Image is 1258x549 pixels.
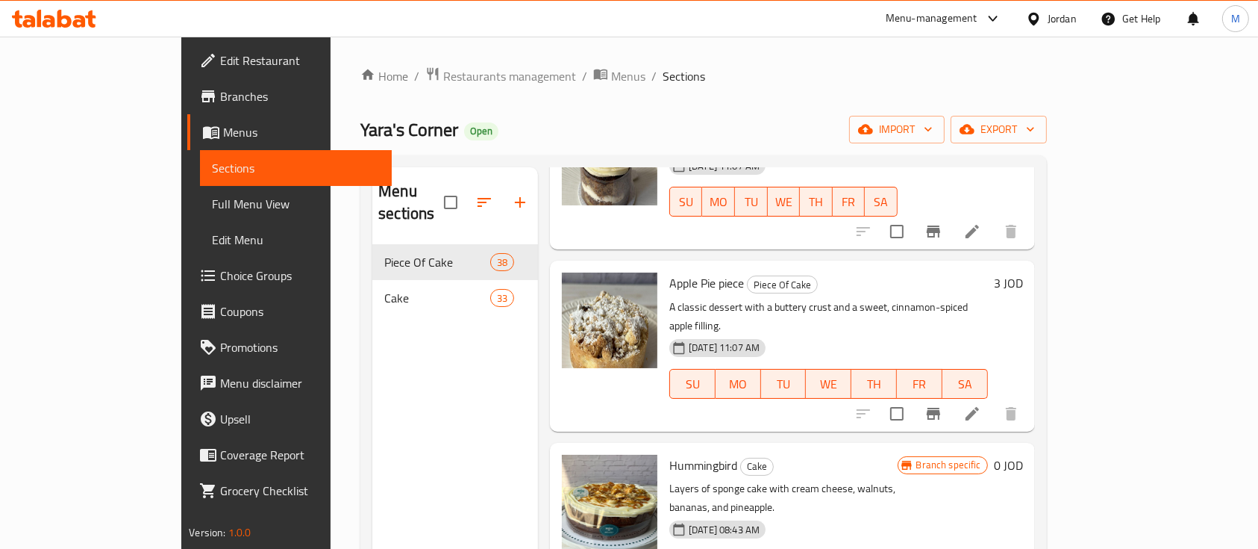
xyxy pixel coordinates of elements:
button: Branch-specific-item [916,396,951,432]
span: 38 [491,255,513,270]
span: SU [676,373,710,395]
span: SU [676,191,696,213]
span: Version: [189,523,225,542]
span: Promotions [220,338,380,356]
button: SU [669,369,716,399]
a: Menus [187,114,392,150]
button: export [951,116,1047,143]
span: Upsell [220,410,380,428]
a: Edit menu item [963,405,981,423]
span: Menus [223,123,380,141]
span: Choice Groups [220,267,380,285]
div: Jordan [1048,10,1077,27]
button: SA [942,369,988,399]
span: SA [871,191,892,213]
span: Restaurants management [443,67,576,85]
span: Full Menu View [212,195,380,213]
h2: Menu sections [378,180,444,225]
span: TU [741,191,762,213]
span: Branch specific [910,458,987,472]
a: Grocery Checklist [187,473,392,509]
button: delete [993,396,1029,432]
p: Layers of sponge cake with cream cheese, walnuts, bananas, and pineapple. [669,480,897,517]
button: MO [716,369,761,399]
span: Hummingbird [669,454,737,477]
a: Upsell [187,401,392,437]
a: Restaurants management [425,66,576,86]
span: MO [708,191,729,213]
a: Branches [187,78,392,114]
span: TH [857,373,891,395]
button: Add section [502,184,538,220]
span: Sections [212,159,380,177]
span: Cake [384,289,490,307]
span: WE [812,373,845,395]
span: export [963,120,1035,139]
span: Cake [741,458,773,475]
a: Full Menu View [200,186,392,222]
span: FR [839,191,860,213]
span: Grocery Checklist [220,482,380,500]
button: WE [806,369,851,399]
span: Branches [220,87,380,105]
button: TU [735,187,768,217]
span: M [1231,10,1240,27]
button: SU [669,187,702,217]
button: MO [702,187,735,217]
span: 1.0.0 [228,523,251,542]
a: Menu disclaimer [187,365,392,401]
li: / [651,67,657,85]
div: Piece Of Cake38 [372,244,538,280]
span: Sections [663,67,705,85]
div: Cake [740,458,774,476]
span: Yara's Corner [360,113,458,146]
span: Edit Restaurant [220,52,380,69]
span: Piece Of Cake [384,253,490,271]
nav: breadcrumb [360,66,1047,86]
a: Menus [593,66,645,86]
div: items [490,289,514,307]
a: Coverage Report [187,437,392,473]
span: [DATE] 11:07 AM [683,341,766,355]
button: FR [897,369,942,399]
span: [DATE] 08:43 AM [683,523,766,537]
button: SA [865,187,898,217]
h6: 3 JOD [994,273,1023,294]
a: Sections [200,150,392,186]
a: Choice Groups [187,258,392,294]
span: Open [464,125,498,137]
span: Menu disclaimer [220,374,380,392]
span: Edit Menu [212,231,380,249]
span: Coupons [220,303,380,320]
button: FR [833,187,866,217]
div: Menu-management [886,10,977,28]
span: TH [806,191,827,213]
a: Edit menu item [963,223,981,241]
span: Coverage Report [220,446,380,464]
span: Piece Of Cake [748,276,817,294]
span: 33 [491,291,513,305]
span: Select to update [881,216,913,247]
div: Cake33 [372,280,538,316]
span: Select all sections [435,187,466,218]
a: Edit Menu [200,222,392,258]
h6: 0 JOD [994,455,1023,476]
span: Menus [611,67,645,85]
span: Select to update [881,398,913,429]
button: import [849,116,945,143]
nav: Menu sections [372,238,538,322]
div: items [490,253,514,271]
button: Branch-specific-item [916,214,951,249]
span: FR [903,373,936,395]
li: / [414,67,419,85]
span: Apple Pie piece [669,272,744,294]
button: WE [768,187,801,217]
span: WE [774,191,795,213]
button: delete [993,214,1029,249]
span: import [861,120,933,139]
span: TU [767,373,801,395]
li: / [582,67,587,85]
button: TH [800,187,833,217]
